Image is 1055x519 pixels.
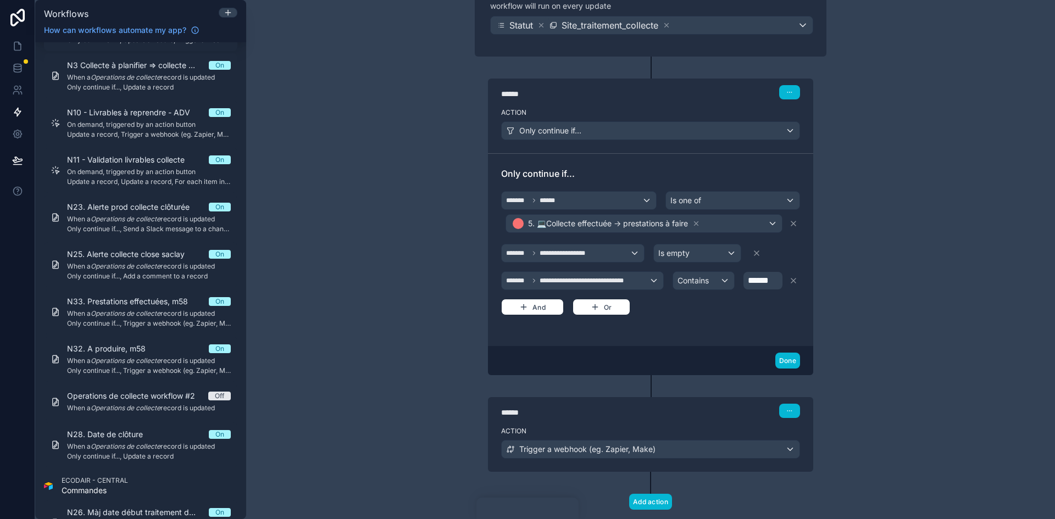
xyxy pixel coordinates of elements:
button: Trigger a webhook (eg. Zapier, Make) [501,440,800,459]
button: And [501,299,564,315]
span: Statut [509,19,533,32]
span: Workflows [44,8,88,19]
span: Is empty [658,248,690,259]
button: Or [573,299,630,315]
span: Is one of [670,195,701,206]
button: 5. 💻Collecte effectuée -> prestations à faire [506,214,782,233]
label: Action [501,108,800,117]
a: How can workflows automate my app? [40,25,204,36]
span: Only continue if... [519,125,581,136]
button: StatutSite_traitement_collecte [490,16,813,35]
span: 5. 💻Collecte effectuée -> prestations à faire [528,218,688,229]
button: Done [775,353,800,369]
button: Is one of [665,191,800,210]
button: Only continue if... [501,121,800,140]
span: Site_traitement_collecte [562,19,658,32]
span: How can workflows automate my app? [44,25,186,36]
span: Contains [678,275,709,286]
span: Trigger a webhook (eg. Zapier, Make) [519,444,656,455]
label: Action [501,427,800,436]
button: Add action [629,494,672,510]
span: Only continue if... [501,167,800,180]
button: Contains [673,271,735,290]
button: Is empty [653,244,741,263]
